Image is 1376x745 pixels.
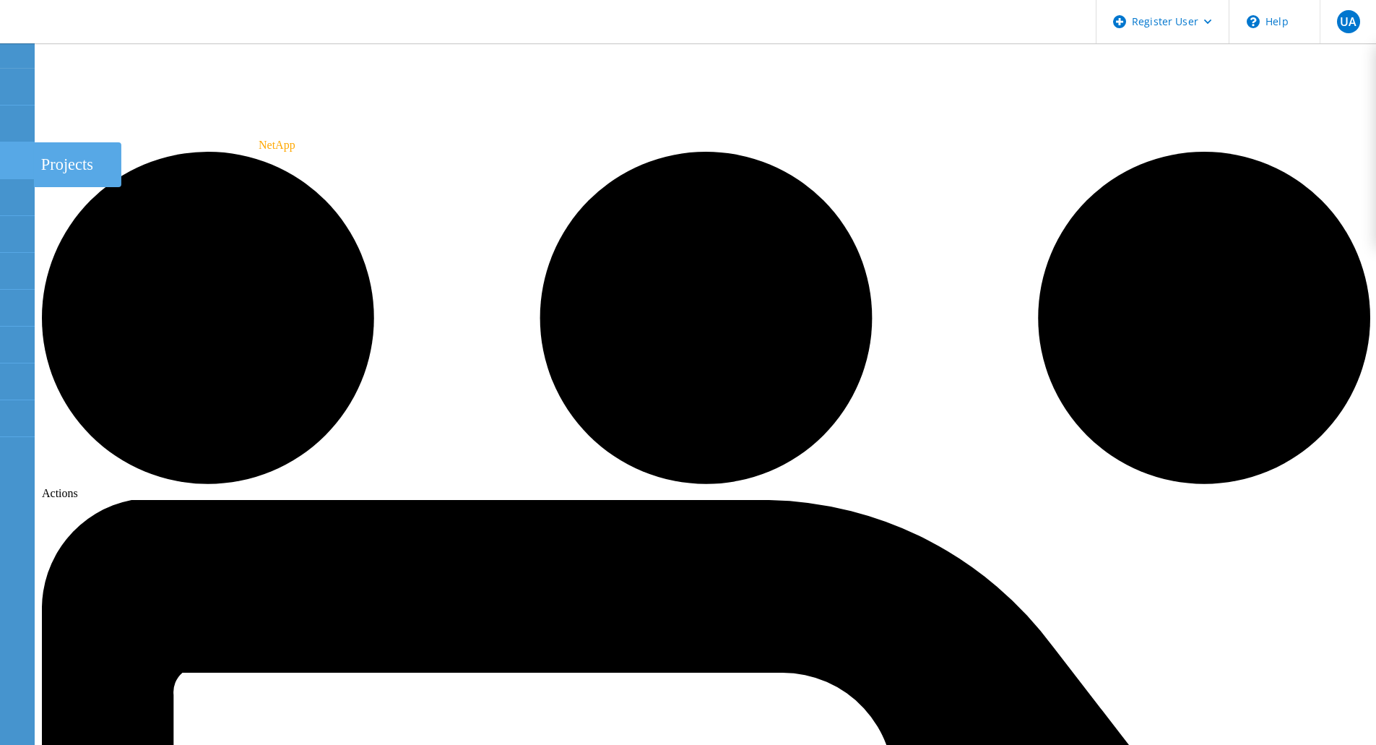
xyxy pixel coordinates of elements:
[14,28,170,40] a: Live Optics Dashboard
[1340,16,1356,27] span: UA
[42,152,1370,500] div: Actions
[1247,15,1260,28] svg: \n
[41,155,114,174] div: Projects
[259,139,295,151] span: NetApp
